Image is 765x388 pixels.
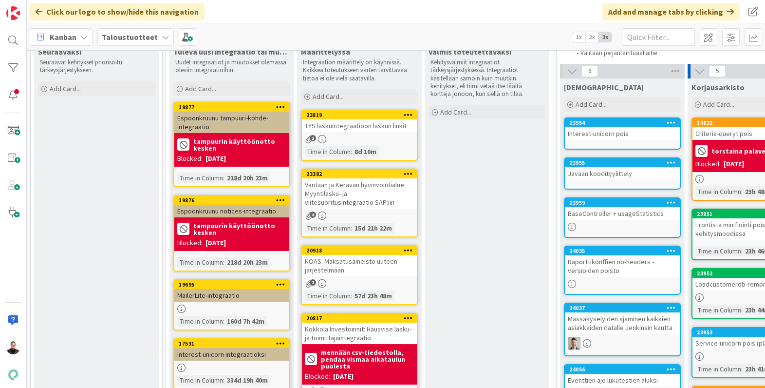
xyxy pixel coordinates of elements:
[306,315,417,322] div: 20817
[741,246,743,256] span: :
[703,100,734,109] span: Add Card...
[565,374,680,387] div: Eventtien ajo lukutestien aluksi
[302,246,417,255] div: 20918
[565,365,680,387] div: 24056Eventtien ajo lukutestien aluksi
[691,82,745,92] span: Korjausarkisto
[224,316,267,327] div: 160d 7h 42m
[565,167,680,180] div: Javaan koodityylittely
[205,154,226,164] div: [DATE]
[174,103,289,133] div: 19877Espoonkruunu tampuuri-kohde-integraatio
[565,312,680,334] div: Massakyselyiden ajaminen kaikkien asiakkaiden datalle Jenkinsin kautta
[175,58,288,75] p: Uudet integraatiot ja muutokset olemassa oleviin integraatioihin.
[177,257,223,268] div: Time in Column
[174,348,289,361] div: Interest-unicorn integraatioksi
[302,170,417,178] div: 23382
[306,247,417,254] div: 20918
[174,289,289,302] div: MailerLite-integraatio
[174,196,289,205] div: 19876
[565,127,680,140] div: Interest-unicorn pois
[565,365,680,374] div: 24056
[173,47,290,57] span: Tuleva uusi integraatio tai muutos
[565,118,680,140] div: 23954Interest-unicorn pois
[174,280,289,302] div: 19695MailerLite-integraatio
[572,32,585,42] span: 1x
[565,198,680,220] div: 23959BaseController + usageStatistics
[185,84,216,93] span: Add Card...
[174,280,289,289] div: 19695
[429,47,511,57] span: Valmis toteutettavaksi
[302,314,417,344] div: 20817Kokkola Investoinnit: Hausvise lasku- ja toimittajaintegraatio
[193,222,286,236] b: tampuurin käyttöönotto kesken
[565,304,680,334] div: 24037Massakyselyiden ajaminen kaikkien asiakkaiden datalle Jenkinsin kautta
[352,146,379,157] div: 8d 10m
[333,371,354,382] div: [DATE]
[581,65,598,77] span: 6
[302,111,417,119] div: 23819
[305,223,351,233] div: Time in Column
[695,246,741,256] div: Time in Column
[351,146,352,157] span: :
[565,247,680,255] div: 24035
[352,223,394,233] div: 15d 21h 22m
[565,198,680,207] div: 23959
[564,82,644,92] span: Muistilista
[695,159,721,169] div: Blocked:
[305,291,351,301] div: Time in Column
[205,238,226,248] div: [DATE]
[6,368,20,382] img: avatar
[224,173,270,183] div: 218d 20h 23m
[351,223,352,233] span: :
[177,154,203,164] div: Blocked:
[193,138,286,152] b: tampuurin käyttöönotto kesken
[302,170,417,209] div: 23382Vantaan ja Keravan hyvinvointialue: Myyntilasku- ja viitesuoritusintegraatio SAP:iin
[430,58,543,98] p: Kehitysvalmiit integraatiot tärkeysjärjestyksessä. Integraatiot käsitellään samoin kuin muutkin k...
[695,186,741,197] div: Time in Column
[569,119,680,126] div: 23954
[695,364,741,374] div: Time in Column
[224,375,270,386] div: 334d 19h 40m
[177,173,223,183] div: Time in Column
[174,205,289,217] div: Espoonkruunu notices-integraatio
[565,337,680,349] div: TN
[302,119,417,132] div: TYS laskuintegraatioon laskun linkit
[569,366,680,373] div: 24056
[724,159,744,169] div: [DATE]
[223,173,224,183] span: :
[302,111,417,132] div: 23819TYS laskuintegraatioon laskun linkit
[602,3,740,20] div: Add and manage tabs by clicking
[321,349,414,369] b: mennään csv-tiedostolla, pendaa vismaa aikataulun puolesta
[177,316,223,327] div: Time in Column
[565,158,680,167] div: 23955
[305,146,351,157] div: Time in Column
[709,65,726,77] span: 5
[569,305,680,311] div: 24037
[741,186,743,197] span: :
[310,135,316,141] span: 1
[38,47,81,57] span: Seuraavaksi
[565,158,680,180] div: 23955Javaan koodityylittely
[565,247,680,277] div: 24035Raporttikonffien no-headers -versioiden poisto
[174,103,289,112] div: 19877
[179,197,289,204] div: 19876
[174,339,289,361] div: 17531Interest-unicorn integraatioksi
[306,171,417,177] div: 23382
[50,84,81,93] span: Add Card...
[223,375,224,386] span: :
[224,257,270,268] div: 218d 20h 23m
[303,58,416,82] p: Integraation määrittely on käynnissä. Kaikkea toteutukseen varten tarvittavaa tietoa ei ole vielä...
[569,159,680,166] div: 23955
[174,112,289,133] div: Espoonkruunu tampuuri-kohde-integraatio
[565,118,680,127] div: 23954
[306,112,417,118] div: 23819
[569,248,680,254] div: 24035
[223,316,224,327] span: :
[6,6,20,20] img: Visit kanbanzone.com
[174,196,289,217] div: 19876Espoonkruunu notices-integraatio
[741,364,743,374] span: :
[741,305,743,315] span: :
[695,305,741,315] div: Time in Column
[302,246,417,276] div: 20918KOAS: Maksatusaineisto uuteen järjestelmään
[565,304,680,312] div: 24037
[302,178,417,209] div: Vantaan ja Keravan hyvinvointialue: Myyntilasku- ja viitesuoritusintegraatio SAP:iin
[302,314,417,323] div: 20817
